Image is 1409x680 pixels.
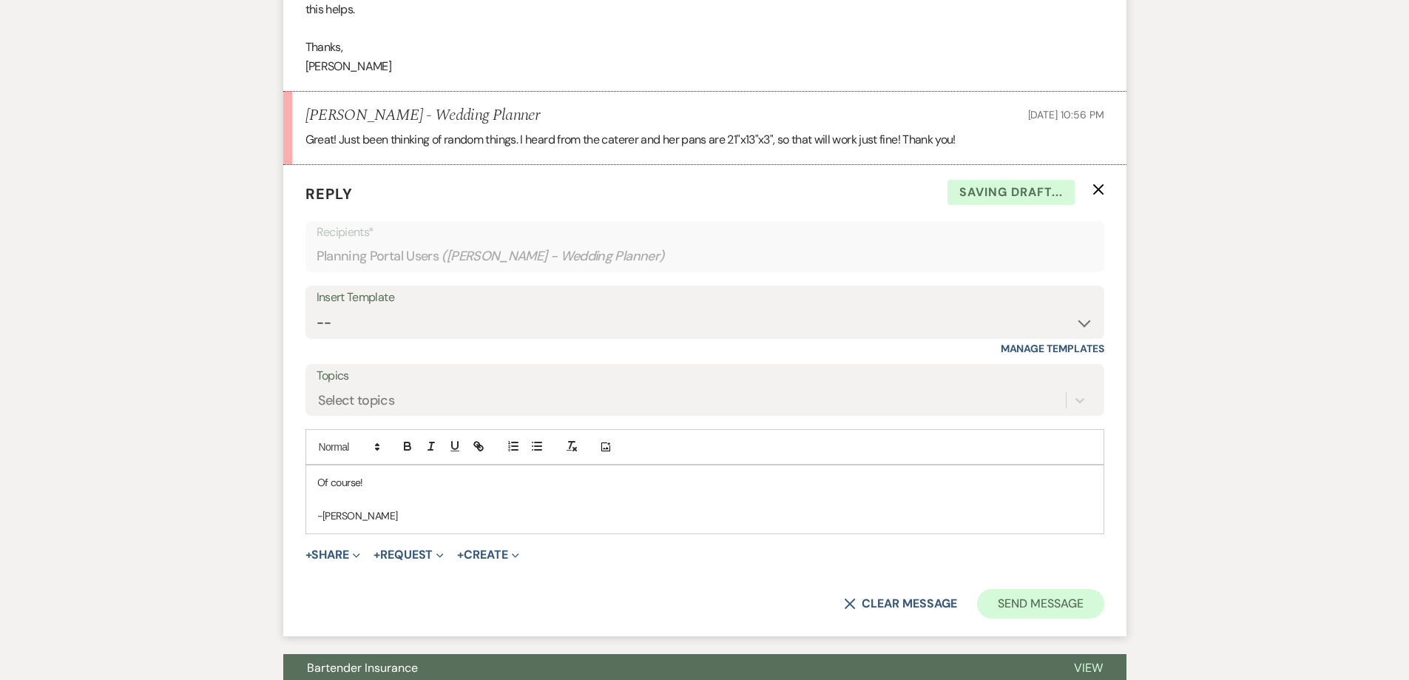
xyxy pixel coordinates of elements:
span: Reply [305,184,353,203]
p: Recipients* [317,223,1093,242]
button: Clear message [844,598,956,610]
p: [PERSON_NAME] [305,57,1104,76]
button: Share [305,549,361,561]
button: Request [374,549,444,561]
p: Great! Just been thinking of random things. I heard from the caterer and her pans are 21"x13"x3",... [305,130,1104,149]
a: Manage Templates [1001,342,1104,355]
span: Saving draft... [947,180,1075,205]
h5: [PERSON_NAME] - Wedding Planner [305,107,540,125]
p: -[PERSON_NAME] [317,508,1092,524]
span: + [374,549,380,561]
span: + [305,549,312,561]
p: Thanks, [305,38,1104,57]
label: Topics [317,366,1093,387]
button: Create [457,549,518,561]
span: View [1074,660,1103,676]
button: Send Message [977,589,1104,619]
span: Bartender Insurance [307,660,418,676]
div: Insert Template [317,287,1093,309]
span: ( [PERSON_NAME] - Wedding Planner ) [442,246,665,266]
p: Of course! [317,474,1092,491]
div: Select topics [318,391,395,411]
span: [DATE] 10:56 PM [1028,108,1104,121]
span: + [457,549,464,561]
div: Planning Portal Users [317,242,1093,271]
